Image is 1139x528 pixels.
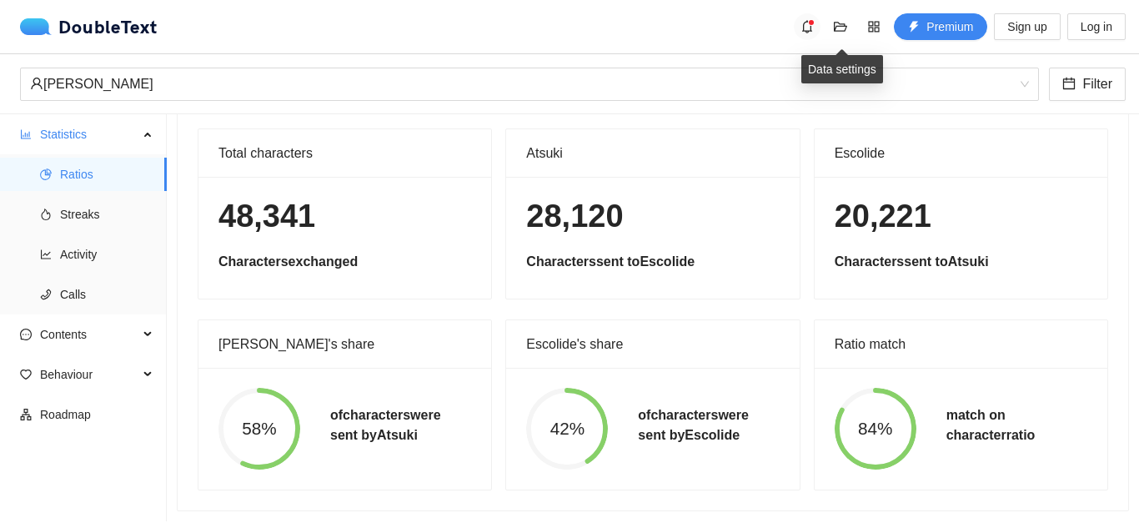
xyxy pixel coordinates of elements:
[1007,18,1046,36] span: Sign up
[946,405,1036,445] h5: match on character ratio
[926,18,973,36] span: Premium
[40,118,138,151] span: Statistics
[526,197,779,236] h1: 28,120
[40,168,52,180] span: pie-chart
[526,420,608,438] span: 42%
[40,289,52,300] span: phone
[526,252,779,272] h5: Characters sent to Escolide
[835,420,916,438] span: 84%
[218,420,300,438] span: 58%
[20,329,32,340] span: message
[835,129,1087,177] div: Escolide
[218,197,471,236] h1: 48,341
[801,55,883,83] div: Data settings
[994,13,1060,40] button: Sign up
[218,129,471,177] div: Total characters
[20,409,32,420] span: apartment
[835,320,1087,368] div: Ratio match
[40,398,153,431] span: Roadmap
[40,249,52,260] span: line-chart
[835,197,1087,236] h1: 20,221
[20,18,158,35] a: logoDoubleText
[861,13,887,40] button: appstore
[1062,77,1076,93] span: calendar
[1049,68,1126,101] button: calendarFilter
[20,369,32,380] span: heart
[861,20,886,33] span: appstore
[30,68,1014,100] div: [PERSON_NAME]
[908,21,920,34] span: thunderbolt
[218,252,471,272] h5: Characters exchanged
[30,68,1029,100] span: Atsuki Kamurizaki
[828,20,853,33] span: folder-open
[60,198,153,231] span: Streaks
[894,13,987,40] button: thunderboltPremium
[30,77,43,90] span: user
[218,320,471,368] div: [PERSON_NAME]'s share
[40,358,138,391] span: Behaviour
[40,209,52,220] span: fire
[1082,73,1112,94] span: Filter
[20,18,158,35] div: DoubleText
[1081,18,1112,36] span: Log in
[827,13,854,40] button: folder-open
[526,129,779,177] div: Atsuki
[40,318,138,351] span: Contents
[835,252,1087,272] h5: Characters sent to Atsuki
[60,278,153,311] span: Calls
[526,320,779,368] div: Escolide's share
[1067,13,1126,40] button: Log in
[60,158,153,191] span: Ratios
[20,128,32,140] span: bar-chart
[20,18,58,35] img: logo
[795,20,820,33] span: bell
[60,238,153,271] span: Activity
[794,13,820,40] button: bell
[330,405,441,445] h5: of characters were sent by Atsuki
[638,405,749,445] h5: of characters were sent by Escolide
